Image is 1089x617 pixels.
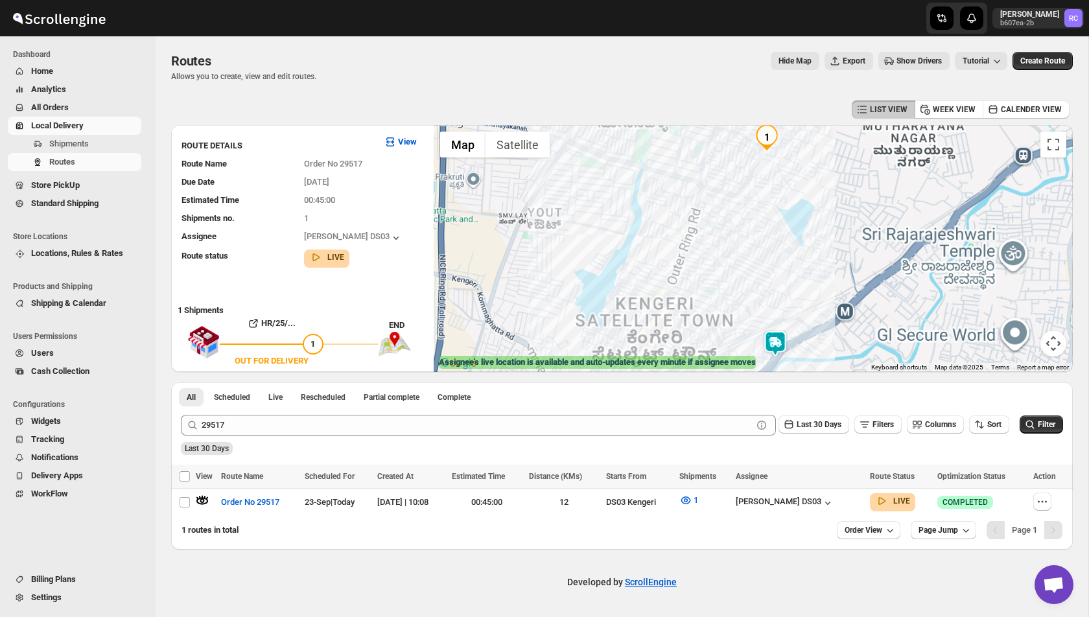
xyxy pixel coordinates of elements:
button: Filters [854,415,902,434]
button: WEEK VIEW [915,100,983,119]
nav: Pagination [987,521,1062,539]
span: Home [31,66,53,76]
span: Filter [1038,420,1055,429]
button: WorkFlow [8,485,141,503]
button: Map camera controls [1040,331,1066,356]
button: Sort [969,415,1009,434]
span: Scheduled [214,392,250,402]
span: Partial complete [364,392,419,402]
img: ScrollEngine [10,2,108,34]
span: LIST VIEW [870,104,907,115]
b: 1 [1033,525,1037,535]
span: Shipments no. [181,213,235,223]
span: Users Permissions [13,331,146,342]
span: Cash Collection [31,366,89,376]
button: Routes [8,153,141,171]
button: Billing Plans [8,570,141,588]
button: Notifications [8,448,141,467]
span: Live [268,392,283,402]
span: Route status [181,251,228,261]
span: Users [31,348,54,358]
text: RC [1069,14,1078,23]
span: Configurations [13,399,146,410]
img: shop.svg [187,317,220,367]
button: Settings [8,588,141,607]
button: Shipments [8,135,141,153]
img: Google [437,355,480,372]
span: Route Status [870,472,915,481]
div: [DATE] | 10:08 [377,496,444,509]
span: Assignee [736,472,767,481]
span: Order View [845,525,882,535]
button: Toggle fullscreen view [1040,132,1066,157]
label: Assignee's live location is available and auto-updates every minute if assignee moves [439,356,756,369]
span: Notifications [31,452,78,462]
span: Export [843,56,865,66]
p: Allows you to create, view and edit routes. [171,71,316,82]
span: Columns [925,420,956,429]
span: Starts From [606,472,646,481]
input: Press enter after typing | Search Eg. Order No 29517 [202,415,753,436]
div: OUT FOR DELIVERY [235,355,309,367]
button: Last 30 Days [779,415,849,434]
span: Sort [987,420,1001,429]
b: View [398,137,417,146]
span: Dashboard [13,49,146,60]
span: Routes [171,53,211,69]
b: LIVE [893,496,910,506]
div: 00:45:00 [452,496,521,509]
button: Page Jump [911,521,976,539]
div: END [389,319,427,332]
span: Last 30 Days [797,420,841,429]
button: Filter [1020,415,1063,434]
span: Widgets [31,416,61,426]
button: All Orders [8,99,141,117]
span: Order No 29517 [304,159,362,169]
span: Delivery Apps [31,471,83,480]
button: Cash Collection [8,362,141,380]
button: Tracking [8,430,141,448]
span: Tracking [31,434,64,444]
span: Route Name [221,472,263,481]
button: Show street map [440,132,486,157]
span: Scheduled For [305,472,355,481]
b: 1 Shipments [171,299,224,315]
button: LIST VIEW [852,100,915,119]
span: Settings [31,592,62,602]
span: Estimated Time [181,195,239,205]
button: Widgets [8,412,141,430]
div: 12 [529,496,598,509]
button: User menu [992,8,1084,29]
span: Filters [872,420,894,429]
div: 1 [754,124,780,150]
b: HR/25/... [261,318,296,328]
span: Products and Shipping [13,281,146,292]
span: Tutorial [963,56,989,65]
span: Distance (KMs) [529,472,582,481]
button: Keyboard shortcuts [871,363,927,372]
button: Map action label [771,52,819,70]
button: 1 [672,490,706,511]
span: WEEK VIEW [933,104,976,115]
span: Rahul Chopra [1064,9,1083,27]
span: Routes [49,157,75,167]
button: LIVE [309,251,344,264]
h3: ROUTE DETAILS [181,139,373,152]
span: Locations, Rules & Rates [31,248,123,258]
span: Action [1033,472,1056,481]
span: Page [1012,525,1037,535]
span: Due Date [181,177,215,187]
button: Export [825,52,873,70]
button: Show satellite imagery [486,132,550,157]
span: Shipments [49,139,89,148]
span: Store PickUp [31,180,80,190]
span: 00:45:00 [304,195,335,205]
button: Shipping & Calendar [8,294,141,312]
button: Order No 29517 [213,492,287,513]
span: Shipping & Calendar [31,298,106,308]
span: Show Drivers [896,56,942,66]
span: 1 [304,213,309,223]
button: Users [8,344,141,362]
a: Terms (opens in new tab) [991,364,1009,371]
span: [DATE] [304,177,329,187]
